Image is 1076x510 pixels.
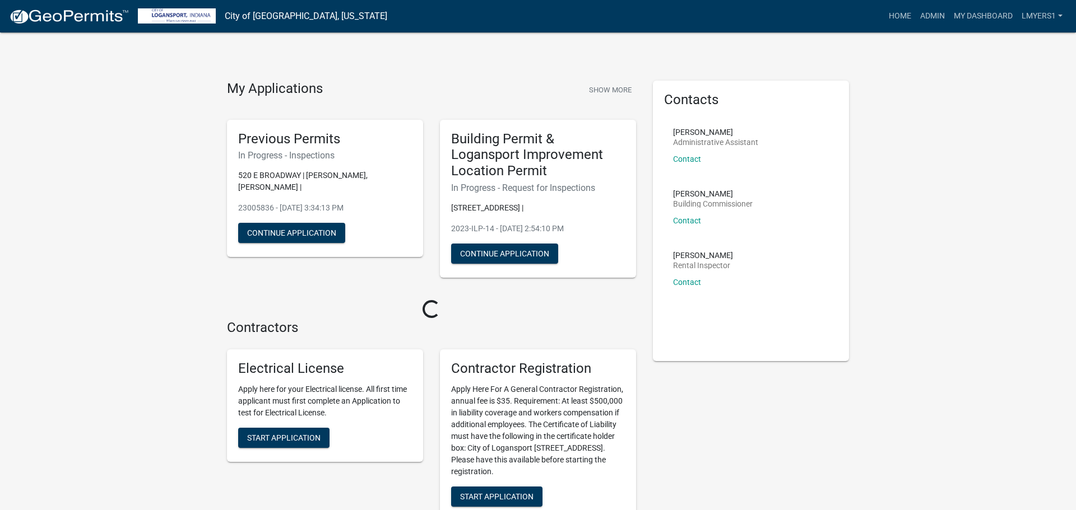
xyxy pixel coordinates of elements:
a: Home [884,6,916,27]
button: Continue Application [238,223,345,243]
a: Contact [673,216,701,225]
span: Start Application [460,492,534,500]
img: City of Logansport, Indiana [138,8,216,24]
h5: Contractor Registration [451,361,625,377]
h6: In Progress - Request for Inspections [451,183,625,193]
p: 520 E BROADWAY | [PERSON_NAME], [PERSON_NAME] | [238,170,412,193]
p: [PERSON_NAME] [673,128,758,136]
a: Contact [673,155,701,163]
p: Administrative Assistant [673,138,758,146]
button: Continue Application [451,244,558,264]
h5: Previous Permits [238,131,412,147]
a: Contact [673,278,701,287]
h5: Electrical License [238,361,412,377]
a: City of [GEOGRAPHIC_DATA], [US_STATE] [225,7,387,26]
button: Start Application [238,428,330,448]
h4: Contractors [227,320,636,336]
p: 23005836 - [DATE] 3:34:13 PM [238,202,412,214]
a: lmyers1 [1017,6,1067,27]
h6: In Progress - Inspections [238,150,412,161]
p: [PERSON_NAME] [673,251,733,259]
button: Start Application [451,486,542,507]
h5: Building Permit & Logansport Improvement Location Permit [451,131,625,179]
button: Show More [585,81,636,99]
p: Building Commissioner [673,200,753,208]
span: Start Application [247,433,321,442]
h5: Contacts [664,92,838,108]
p: 2023-ILP-14 - [DATE] 2:54:10 PM [451,223,625,235]
p: [STREET_ADDRESS] | [451,202,625,214]
p: Rental Inspector [673,261,733,269]
p: [PERSON_NAME] [673,190,753,198]
a: My Dashboard [949,6,1017,27]
p: Apply here for your Electrical license. All first time applicant must first complete an Applicati... [238,383,412,419]
a: Admin [916,6,949,27]
h4: My Applications [227,81,323,97]
p: Apply Here For A General Contractor Registration, annual fee is $35. Requirement: At least $500,0... [451,383,625,478]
